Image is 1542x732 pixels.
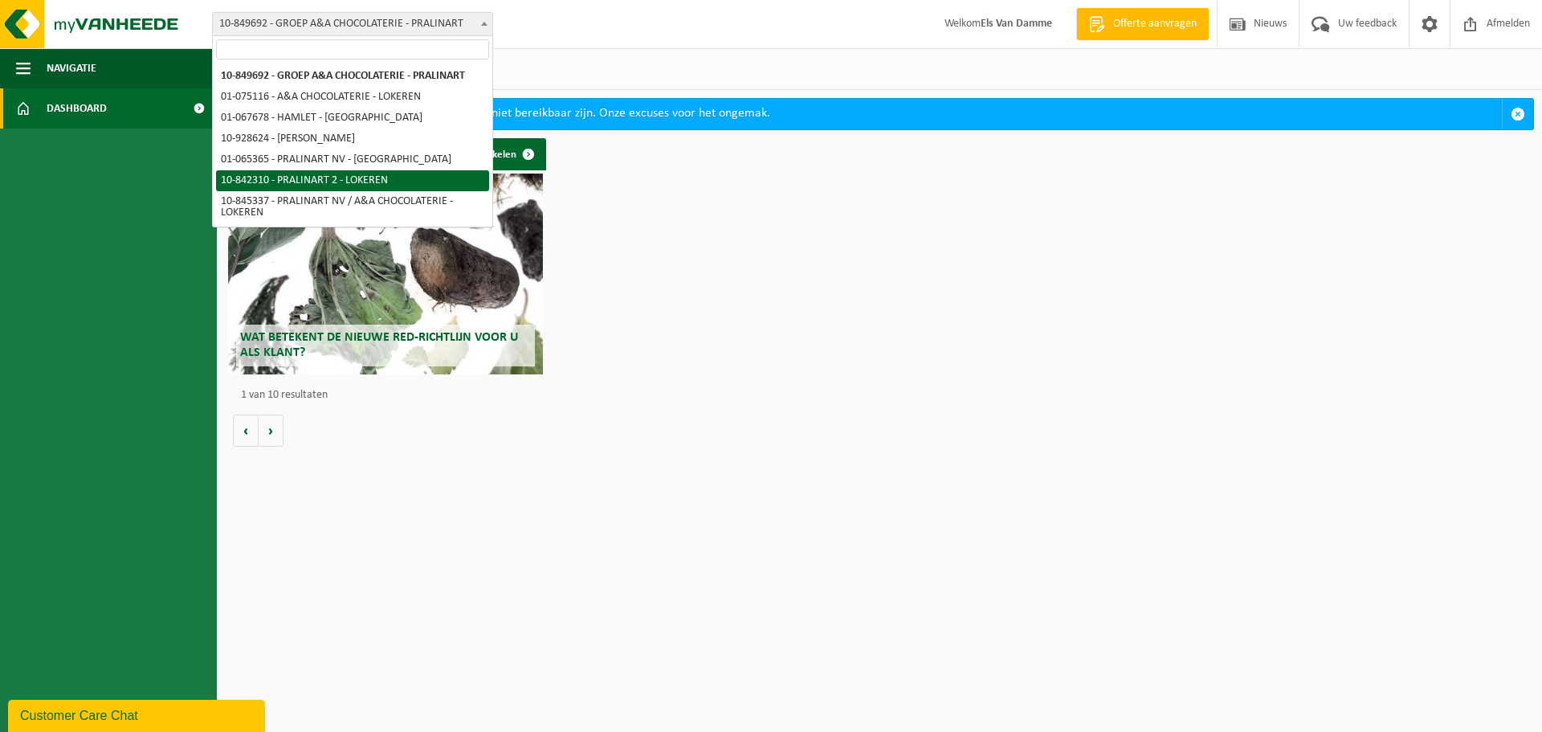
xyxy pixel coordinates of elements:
li: 01-075116 - A&A CHOCOLATERIE - LOKEREN [216,87,489,108]
span: 10-849692 - GROEP A&A CHOCOLATERIE - PRALINART [213,13,492,35]
button: Vorige [233,415,259,447]
li: 01-065365 - PRALINART NV - [GEOGRAPHIC_DATA] [216,149,489,170]
li: 10-845337 - PRALINART NV / A&A CHOCOLATERIE - LOKEREN [216,191,489,223]
p: 1 van 10 resultaten [241,390,538,401]
a: Wat betekent de nieuwe RED-richtlijn voor u als klant? [228,174,543,374]
span: Navigatie [47,48,96,88]
li: 10-849692 - GROEP A&A CHOCOLATERIE - PRALINART [216,66,489,87]
div: Deze avond zal MyVanheede van 18u tot 21u niet bereikbaar zijn. Onze excuses voor het ongemak. [255,99,1502,129]
button: Volgende [259,415,284,447]
a: Offerte aanvragen [1076,8,1209,40]
strong: Els Van Damme [981,18,1052,30]
span: Dashboard [47,88,107,129]
a: Alle artikelen [445,138,545,170]
span: Wat betekent de nieuwe RED-richtlijn voor u als klant? [240,331,518,359]
li: 10-928624 - [PERSON_NAME] [216,129,489,149]
li: 10-842310 - PRALINART 2 - LOKEREN [216,170,489,191]
li: 01-067678 - HAMLET - [GEOGRAPHIC_DATA] [216,108,489,129]
span: Offerte aanvragen [1109,16,1201,32]
iframe: chat widget [8,697,268,732]
span: 10-849692 - GROEP A&A CHOCOLATERIE - PRALINART [212,12,493,36]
